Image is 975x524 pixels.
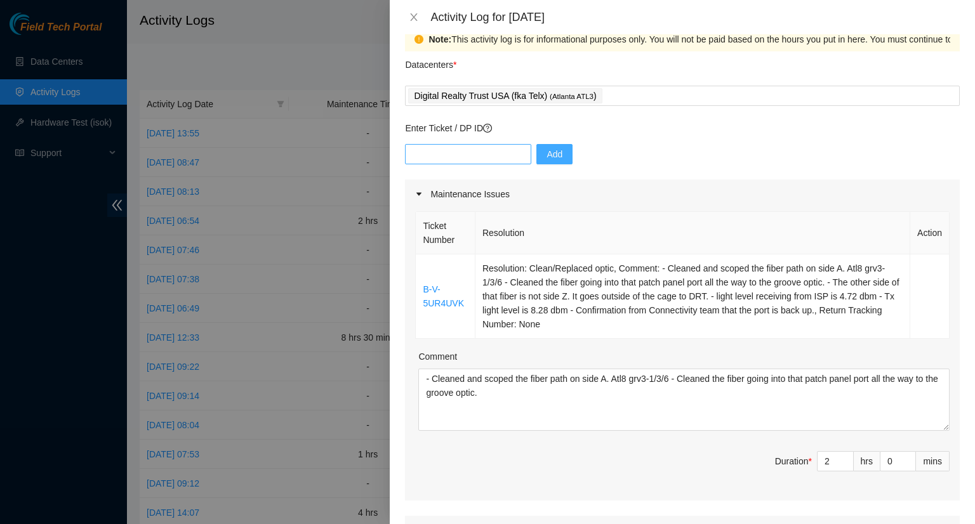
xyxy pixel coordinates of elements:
strong: Note: [428,32,451,46]
div: Activity Log for [DATE] [430,10,960,24]
span: exclamation-circle [415,35,423,44]
label: Comment [418,350,457,364]
span: close [409,12,419,22]
textarea: Comment [418,369,950,431]
div: hrs [854,451,880,471]
div: mins [916,451,950,471]
p: Enter Ticket / DP ID [405,121,960,135]
span: caret-right [415,190,423,198]
td: Resolution: Clean/Replaced optic, Comment: - Cleaned and scoped the fiber path on side A. Atl8 gr... [475,254,910,339]
button: Add [536,144,573,164]
p: Datacenters [405,51,456,72]
div: Duration [775,454,812,468]
a: B-V-5UR4UVK [423,284,464,308]
th: Ticket Number [416,212,475,254]
span: Add [547,147,562,161]
span: ( Atlanta ATL3 [550,93,594,100]
span: question-circle [483,124,492,133]
p: Digital Realty Trust USA (fka Telx) ) [414,89,596,103]
th: Action [910,212,950,254]
div: Maintenance Issues [405,180,960,209]
th: Resolution [475,212,910,254]
button: Close [405,11,423,23]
